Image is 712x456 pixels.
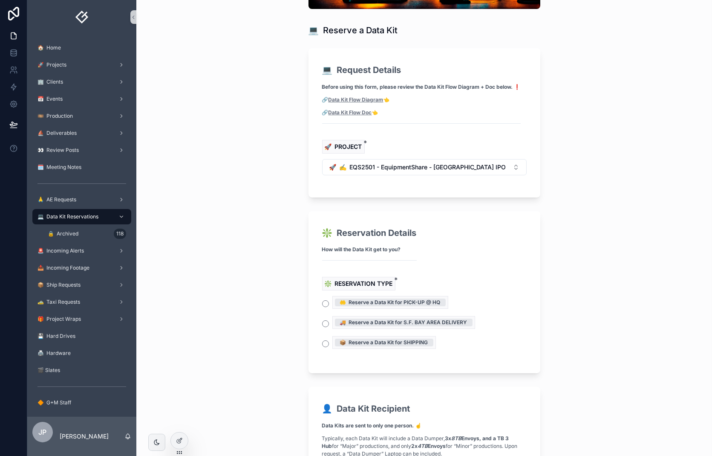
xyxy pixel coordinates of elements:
h2: ❇️ Reservation Details [322,227,417,239]
div: 🤲 Reserve a Data Kit for PICK-UP @ HQ [340,299,441,306]
span: ❇️ RESERVATION TYPE [325,280,393,287]
span: 👀 Review Posts [37,147,79,154]
iframe: Spotlight [1,41,16,56]
div: scrollable content [27,34,136,417]
p: [PERSON_NAME] [60,432,109,441]
strong: Before using this form, please review the Data Kit Flow Diagram + Doc below. ❗ [322,84,521,90]
a: 📥 Incoming Footage [32,260,131,276]
a: 🏠️ Home [32,40,131,55]
div: 118 [114,229,126,239]
a: 🖨 Hardware [32,346,131,361]
a: 🔒 Archived118 [43,226,131,241]
a: 🎁 Project Wraps [32,311,131,327]
a: 👀 Review Posts [32,142,131,158]
a: 💻 Data Kit Reservations [32,209,131,224]
a: 💾 Hard Drives [32,328,131,344]
span: 📅 Events [37,96,63,102]
span: 🚨 Incoming Alerts [37,247,84,254]
span: 🚕 Taxi Requests [37,299,80,305]
div: 📦 Reserve a Data Kit for SHIPPING [340,339,428,346]
span: 🏠️ Home [37,44,61,51]
span: 🔒 Archived [48,230,78,237]
div: 🚚 Reserve a Data Kit for S.F. BAY AREA DELIVERY [340,319,467,326]
a: 📅 Events [32,91,131,107]
span: 📥 Incoming Footage [37,264,89,271]
a: ⛵️ Deliverables [32,125,131,141]
span: 🎞️ Production [37,113,73,119]
span: 🚀 ✍️ EQS2501 - EquipmentShare - [GEOGRAPHIC_DATA] IPO [329,163,506,171]
button: Select Button [322,159,527,175]
a: 🎞️ Production [32,108,131,124]
span: 🔶 G+M Staff [37,399,71,406]
p: 🔗 👈 [322,109,521,116]
a: 🏢 Clients [32,74,131,90]
span: ⛵️ Deliverables [37,130,77,137]
span: 🗓 Meeting Notes [37,164,81,171]
a: 🔶 G+M Staff [32,395,131,410]
a: 🚨 Incoming Alerts [32,243,131,258]
h2: 👤 Data Kit Recipient [322,403,527,415]
a: 📦 Ship Requests [32,277,131,293]
span: 🏢 Clients [37,78,63,85]
p: 🔗 👈 [322,96,521,104]
a: Data Kit Flow Doc [329,109,372,116]
span: 🙏 AE Requests [37,196,76,203]
span: 🖨 Hardware [37,350,71,357]
a: 🙏 AE Requests [32,192,131,207]
strong: Data Kits are sent to only one person. ☝️ [322,422,422,429]
strong: 2x Envoys [412,443,446,449]
span: 🚀 Projects [37,61,66,68]
span: 🎁 Project Wraps [37,316,81,322]
h2: 💻 Request Details [322,64,521,76]
span: 👤 Rolodex [37,416,66,423]
img: App logo [75,10,89,24]
span: 📦 Ship Requests [37,282,81,288]
span: 💾 Hard Drives [37,333,75,340]
em: 4TB [418,443,428,449]
span: 🚀 PROJECT [325,143,362,150]
a: 🎬 Slates [32,363,131,378]
span: JP [39,427,47,437]
span: 💻 Data Kit Reservations [37,213,98,220]
strong: How will the Data Kit get to you? [322,246,401,253]
a: 🚕 Taxi Requests [32,294,131,310]
a: 🗓 Meeting Notes [32,160,131,175]
a: Data Kit Flow Diagram [329,96,383,103]
em: 8TB [452,435,462,441]
strong: 3x Envoys, and a TB 3 Hub [322,435,509,449]
span: 🎬 Slates [37,367,60,374]
a: 🚀 Projects [32,57,131,73]
h1: 💻 Reserve a Data Kit [308,24,398,36]
a: 👤 Rolodex [32,412,131,427]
